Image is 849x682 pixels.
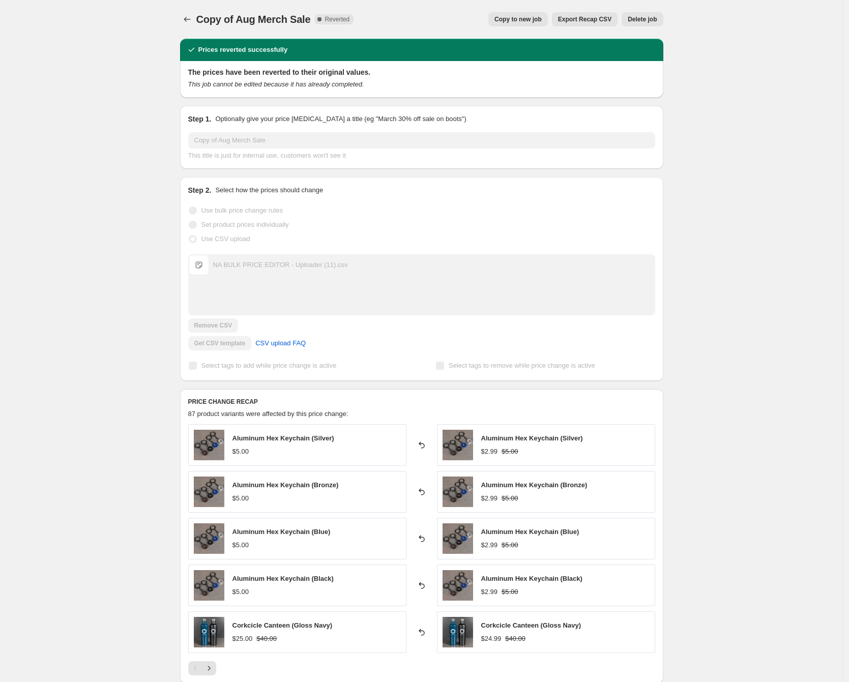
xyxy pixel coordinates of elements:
[213,260,348,270] div: NA BULK PRICE EDITOR - Uploader (11).csv
[232,528,331,536] span: Aluminum Hex Keychain (Blue)
[558,15,611,23] span: Export Recap CSV
[481,634,502,644] div: $24.99
[249,335,312,351] a: CSV upload FAQ
[232,621,333,629] span: Corkcicle Canteen (Gloss Navy)
[481,587,498,597] div: $2.99
[202,661,216,675] button: Next
[443,477,473,507] img: Q4A9421_80x.jpg
[502,587,518,597] strike: $5.00
[622,12,663,26] button: Delete job
[481,621,581,629] span: Corkcicle Canteen (Gloss Navy)
[180,12,194,26] button: Price change jobs
[194,570,224,601] img: Q4A9421_80x.jpg
[505,634,525,644] strike: $40.00
[201,221,289,228] span: Set product prices individually
[232,434,334,442] span: Aluminum Hex Keychain (Silver)
[188,67,655,77] h2: The prices have been reverted to their original values.
[628,15,657,23] span: Delete job
[194,430,224,460] img: Q4A9421_80x.jpg
[232,493,249,503] div: $5.00
[232,575,334,582] span: Aluminum Hex Keychain (Black)
[188,398,655,406] h6: PRICE CHANGE RECAP
[502,493,518,503] strike: $5.00
[325,15,349,23] span: Reverted
[188,80,364,88] i: This job cannot be edited because it has already completed.
[552,12,618,26] button: Export Recap CSV
[232,447,249,457] div: $5.00
[215,114,466,124] p: Optionally give your price [MEDICAL_DATA] a title (eg "March 30% off sale on boots")
[443,570,473,601] img: Q4A9421_80x.jpg
[481,528,579,536] span: Aluminum Hex Keychain (Blue)
[443,523,473,554] img: Q4A9421_80x.jpg
[188,410,348,418] span: 87 product variants were affected by this price change:
[188,185,212,195] h2: Step 2.
[481,447,498,457] div: $2.99
[194,617,224,647] img: Q4A9933_9e22d44a-1622-40f2-b7e8-5012e1524934_80x.jpg
[196,14,311,25] span: Copy of Aug Merch Sale
[443,617,473,647] img: Q4A9933_9e22d44a-1622-40f2-b7e8-5012e1524934_80x.jpg
[481,575,582,582] span: Aluminum Hex Keychain (Black)
[443,430,473,460] img: Q4A9421_80x.jpg
[188,132,655,149] input: 30% off holiday sale
[188,661,216,675] nav: Pagination
[481,434,583,442] span: Aluminum Hex Keychain (Silver)
[201,235,250,243] span: Use CSV upload
[449,362,595,369] span: Select tags to remove while price change is active
[481,481,588,489] span: Aluminum Hex Keychain (Bronze)
[232,587,249,597] div: $5.00
[194,477,224,507] img: Q4A9421_80x.jpg
[502,447,518,457] strike: $5.00
[255,338,306,348] span: CSV upload FAQ
[232,481,339,489] span: Aluminum Hex Keychain (Bronze)
[256,634,277,644] strike: $40.00
[188,152,346,159] span: This title is just for internal use, customers won't see it
[232,540,249,550] div: $5.00
[201,206,283,214] span: Use bulk price change rules
[494,15,542,23] span: Copy to new job
[488,12,548,26] button: Copy to new job
[198,45,288,55] h2: Prices reverted successfully
[502,540,518,550] strike: $5.00
[481,493,498,503] div: $2.99
[232,634,253,644] div: $25.00
[194,523,224,554] img: Q4A9421_80x.jpg
[481,540,498,550] div: $2.99
[201,362,337,369] span: Select tags to add while price change is active
[215,185,323,195] p: Select how the prices should change
[188,114,212,124] h2: Step 1.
